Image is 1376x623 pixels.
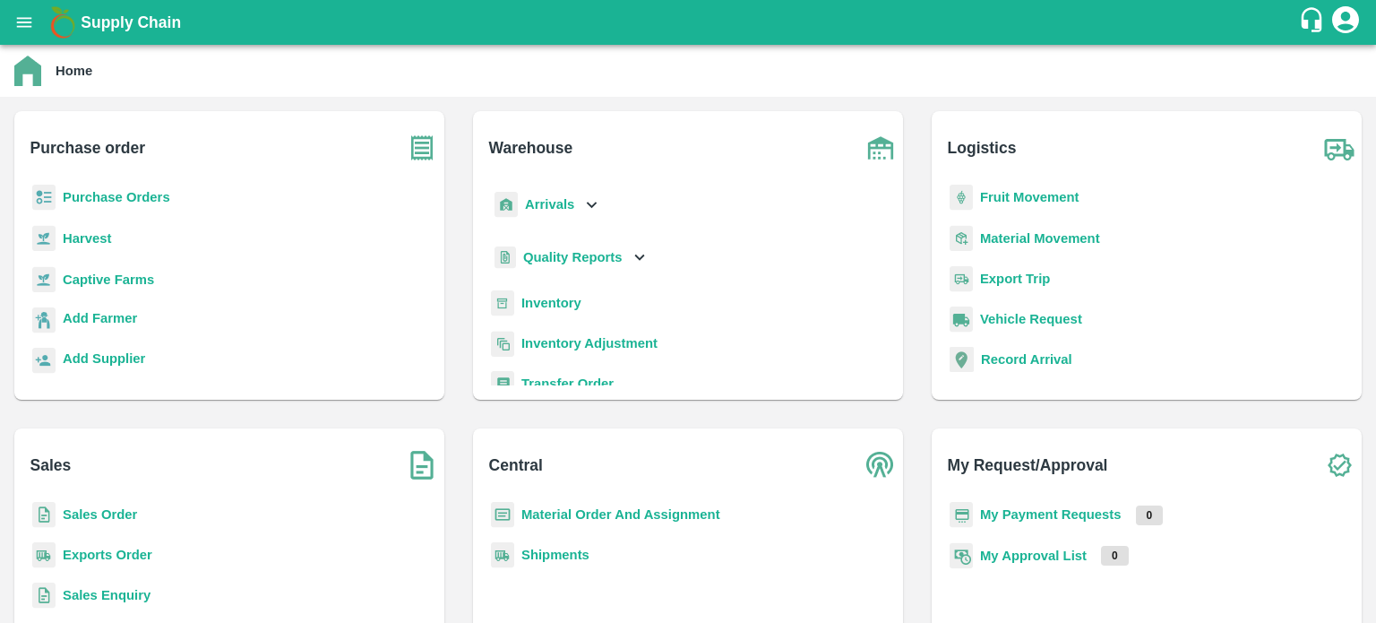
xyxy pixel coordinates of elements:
[30,135,145,160] b: Purchase order
[1298,6,1329,39] div: customer-support
[948,135,1017,160] b: Logistics
[950,502,973,528] img: payment
[4,2,45,43] button: open drawer
[45,4,81,40] img: logo
[521,376,614,391] a: Transfer Order
[950,225,973,252] img: material
[63,308,137,333] a: Add Farmer
[521,336,658,350] a: Inventory Adjustment
[32,307,56,333] img: farmer
[63,190,170,204] a: Purchase Orders
[491,331,514,357] img: inventory
[980,549,1087,563] a: My Approval List
[81,10,1298,35] a: Supply Chain
[489,135,573,160] b: Warehouse
[56,64,92,78] b: Home
[400,443,444,488] img: soSales
[491,542,514,568] img: shipments
[980,190,1079,204] a: Fruit Movement
[521,507,720,522] a: Material Order And Assignment
[63,273,154,287] a: Captive Farms
[63,311,137,325] b: Add Farmer
[32,348,56,374] img: supplier
[494,247,516,269] img: qualityReport
[980,231,1100,246] a: Material Movement
[63,588,150,602] a: Sales Enquiry
[63,548,152,562] a: Exports Order
[950,185,973,211] img: fruit
[948,453,1108,478] b: My Request/Approval
[980,312,1082,326] a: Vehicle Request
[32,542,56,568] img: shipments
[494,192,518,218] img: whArrival
[521,296,581,310] a: Inventory
[32,266,56,293] img: harvest
[980,507,1122,522] a: My Payment Requests
[521,548,589,562] a: Shipments
[1136,506,1164,525] p: 0
[491,502,514,528] img: centralMaterial
[950,307,973,333] img: vehicle
[491,371,514,397] img: whTransfer
[32,225,56,252] img: harvest
[491,185,602,225] div: Arrivals
[63,231,111,246] a: Harvest
[525,197,574,212] b: Arrivals
[63,507,137,522] a: Sales Order
[1329,4,1362,41] div: account of current user
[950,347,974,372] img: recordArrival
[491,239,649,276] div: Quality Reports
[32,502,56,528] img: sales
[950,266,973,292] img: delivery
[1101,546,1129,566] p: 0
[1317,125,1362,170] img: truck
[1317,443,1362,488] img: check
[523,250,623,264] b: Quality Reports
[400,125,444,170] img: purchase
[81,13,181,31] b: Supply Chain
[63,351,145,366] b: Add Supplier
[30,453,72,478] b: Sales
[858,125,903,170] img: warehouse
[63,349,145,373] a: Add Supplier
[858,443,903,488] img: central
[14,56,41,86] img: home
[950,542,973,569] img: approval
[32,185,56,211] img: reciept
[981,352,1072,367] a: Record Arrival
[489,453,543,478] b: Central
[980,272,1050,286] a: Export Trip
[32,583,56,609] img: sales
[491,290,514,316] img: whInventory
